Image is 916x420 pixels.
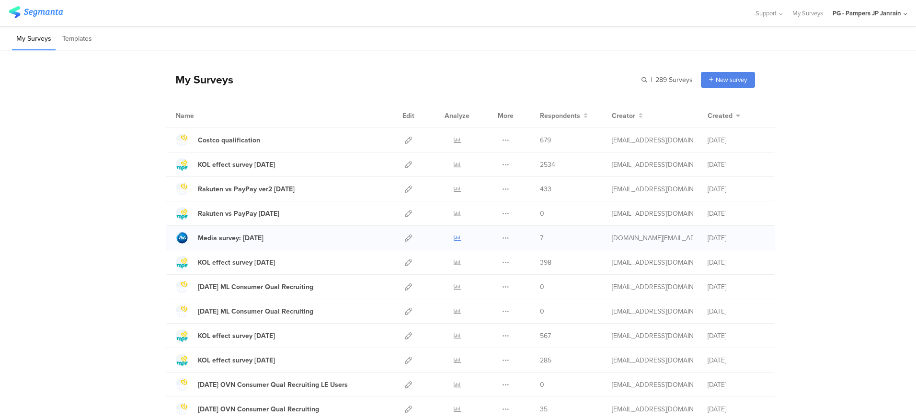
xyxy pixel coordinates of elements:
div: saito.s.2@pg.com [612,135,693,145]
a: KOL effect survey [DATE] [176,158,275,171]
div: KOL effect survey Sep 25 [198,160,275,170]
span: 0 [540,282,544,292]
a: [DATE] OVN Consumer Qual Recruiting [176,403,319,415]
div: pang.jp@pg.com [612,233,693,243]
div: [DATE] [708,160,765,170]
a: KOL effect survey [DATE] [176,354,275,366]
img: segmanta logo [9,6,63,18]
button: Created [708,111,740,121]
div: [DATE] [708,355,765,365]
span: 567 [540,331,551,341]
a: Rakuten vs PayPay [DATE] [176,207,279,220]
li: My Surveys [12,28,56,50]
div: Name [176,111,233,121]
div: Jul'25 ML Consumer Qual Recruiting [198,306,313,316]
div: Aug'25 ML Consumer Qual Recruiting [198,282,313,292]
a: KOL effect survey [DATE] [176,329,275,342]
div: KOL effect survey Jul 25 [198,331,275,341]
div: Media survey: Sep'25 [198,233,263,243]
span: New survey [716,75,747,84]
div: oki.y.2@pg.com [612,355,693,365]
a: Costco qualification [176,134,260,146]
div: [DATE] [708,209,765,219]
a: Rakuten vs PayPay ver2 [DATE] [176,183,295,195]
li: Templates [58,28,96,50]
div: My Surveys [166,71,233,88]
div: Costco qualification [198,135,260,145]
a: [DATE] ML Consumer Qual Recruiting [176,280,313,293]
div: Edit [398,104,419,128]
div: KOL effect survey Aug 25 [198,257,275,268]
div: saito.s.2@pg.com [612,331,693,341]
div: saito.s.2@pg.com [612,209,693,219]
div: Analyze [443,104,471,128]
div: [DATE] [708,135,765,145]
span: Respondents [540,111,580,121]
div: makimura.n@pg.com [612,404,693,414]
a: [DATE] ML Consumer Qual Recruiting [176,305,313,317]
span: 7 [540,233,543,243]
div: makimura.n@pg.com [612,306,693,316]
span: Creator [612,111,635,121]
div: oki.y.2@pg.com [612,282,693,292]
div: oki.y.2@pg.com [612,257,693,268]
div: [DATE] [708,257,765,268]
div: oki.y.2@pg.com [612,160,693,170]
div: [DATE] [708,233,765,243]
span: Created [708,111,733,121]
div: [DATE] [708,306,765,316]
span: 0 [540,380,544,390]
div: [DATE] [708,404,765,414]
div: [DATE] [708,282,765,292]
span: 679 [540,135,551,145]
div: KOL effect survey Jun 25 [198,355,275,365]
span: | [649,75,653,85]
div: PG - Pampers JP Janrain [833,9,901,18]
span: 0 [540,209,544,219]
span: 35 [540,404,548,414]
div: Jun'25 OVN Consumer Qual Recruiting LE Users [198,380,348,390]
span: 2534 [540,160,555,170]
div: Rakuten vs PayPay Aug25 [198,209,279,219]
div: makimura.n@pg.com [612,380,693,390]
span: 433 [540,184,551,194]
div: [DATE] [708,184,765,194]
button: Creator [612,111,643,121]
div: Jun'25 OVN Consumer Qual Recruiting [198,404,319,414]
div: [DATE] [708,331,765,341]
a: Media survey: [DATE] [176,232,263,244]
button: Respondents [540,111,588,121]
span: Support [756,9,777,18]
div: More [495,104,516,128]
span: 0 [540,306,544,316]
span: 285 [540,355,551,365]
div: saito.s.2@pg.com [612,184,693,194]
div: Rakuten vs PayPay ver2 Aug25 [198,184,295,194]
a: [DATE] OVN Consumer Qual Recruiting LE Users [176,378,348,391]
div: [DATE] [708,380,765,390]
span: 289 Surveys [655,75,693,85]
span: 398 [540,257,551,268]
a: KOL effect survey [DATE] [176,256,275,268]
